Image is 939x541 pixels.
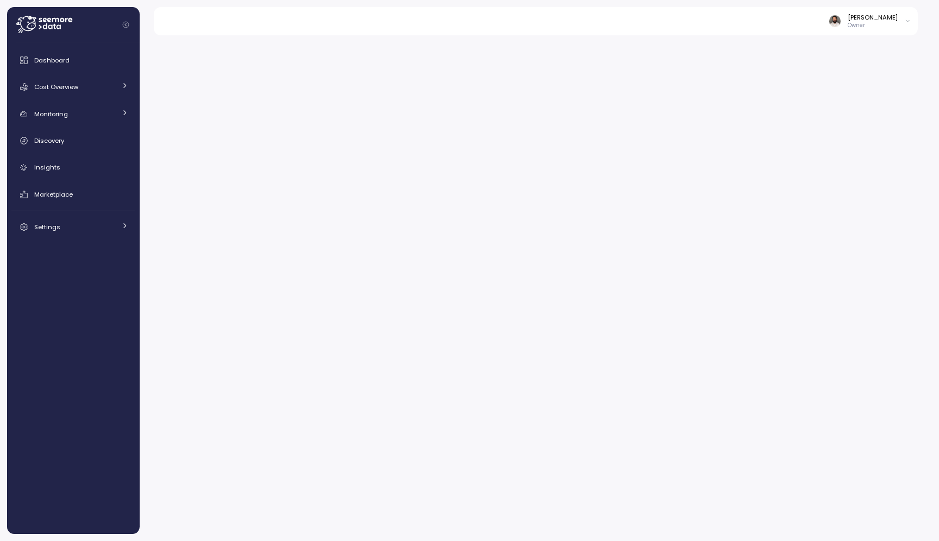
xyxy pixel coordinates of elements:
a: Insights [11,157,135,179]
a: Dashboard [11,49,135,71]
span: Cost Overview [34,83,78,91]
span: Marketplace [34,190,73,199]
button: Collapse navigation [119,21,133,29]
a: Settings [11,216,135,238]
p: Owner [848,22,898,29]
img: ACg8ocLskjvUhBDgxtSFCRx4ztb74ewwa1VrVEuDBD_Ho1mrTsQB-QE=s96-c [829,15,841,27]
a: Monitoring [11,103,135,125]
span: Settings [34,223,60,231]
span: Monitoring [34,110,68,118]
a: Marketplace [11,184,135,205]
a: Cost Overview [11,76,135,98]
span: Discovery [34,136,64,145]
div: [PERSON_NAME] [848,13,898,22]
span: Dashboard [34,56,70,65]
a: Discovery [11,130,135,152]
span: Insights [34,163,60,172]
